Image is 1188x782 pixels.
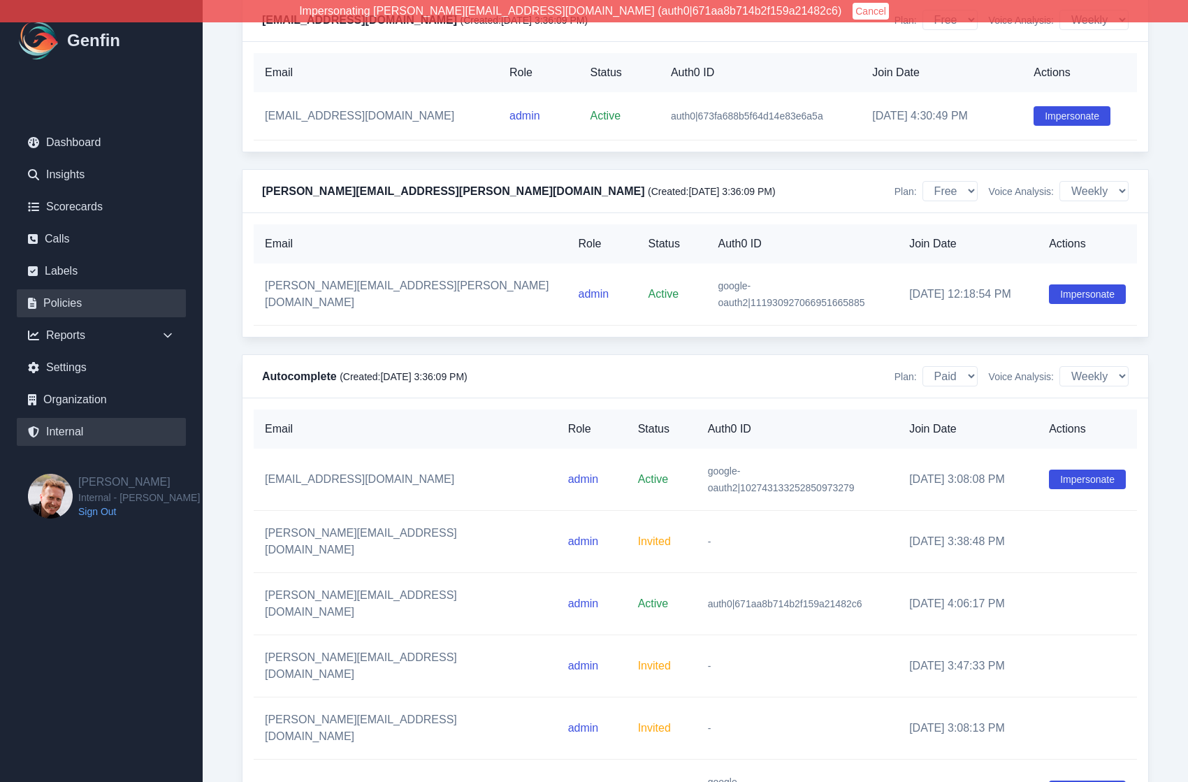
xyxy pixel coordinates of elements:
td: [DATE] 4:30:49 PM [861,92,1022,140]
th: Join Date [898,224,1038,263]
td: [PERSON_NAME][EMAIL_ADDRESS][DOMAIN_NAME] [254,511,557,573]
span: Invited [638,660,671,672]
a: Insights [17,161,186,189]
td: [DATE] 4:06:17 PM [898,573,1038,635]
span: (Created: [DATE] 3:36:09 PM ) [648,186,776,197]
span: admin [509,110,540,122]
a: Internal [17,418,186,446]
button: Cancel [853,3,889,20]
span: Plan: [894,370,917,384]
a: Organization [17,386,186,414]
span: Active [638,473,669,485]
span: Voice Analysis: [989,370,1054,384]
span: (Created: [DATE] 3:36:09 PM ) [340,371,468,382]
td: [DATE] 3:47:33 PM [898,635,1038,697]
span: Invited [638,722,671,734]
span: - [708,723,711,734]
h2: [PERSON_NAME] [78,474,200,491]
a: Policies [17,289,186,317]
th: Auth0 ID [707,224,899,263]
span: Active [649,288,679,300]
a: Calls [17,225,186,253]
span: auth0|673fa688b5f64d14e83e6a5a [671,110,823,122]
th: Join Date [898,410,1038,449]
td: [PERSON_NAME][EMAIL_ADDRESS][DOMAIN_NAME] [254,573,557,635]
h1: Genfin [67,29,120,52]
a: Labels [17,257,186,285]
th: Status [579,53,659,92]
td: [PERSON_NAME][EMAIL_ADDRESS][DOMAIN_NAME] [254,697,557,760]
img: Brian Dunagan [28,474,73,519]
h4: Autocomplete [262,368,468,385]
a: Dashboard [17,129,186,157]
th: Status [637,224,707,263]
th: Email [254,410,557,449]
td: [PERSON_NAME][EMAIL_ADDRESS][DOMAIN_NAME] [254,635,557,697]
button: Impersonate [1049,284,1126,304]
span: Plan: [894,184,917,198]
span: admin [568,473,599,485]
a: Settings [17,354,186,382]
button: Impersonate [1034,106,1110,126]
td: [DATE] 12:18:54 PM [898,263,1038,326]
span: auth0|671aa8b714b2f159a21482c6 [708,598,862,609]
div: Reports [17,321,186,349]
span: google-oauth2|102743133252850973279 [708,465,855,493]
span: Active [590,110,621,122]
img: Logo [17,18,61,63]
span: google-oauth2|111930927066951665885 [718,280,865,308]
span: admin [568,535,599,547]
td: [DATE] 3:38:48 PM [898,511,1038,573]
span: (Created: [DATE] 3:36:09 PM ) [461,15,588,26]
span: - [708,660,711,672]
span: Internal - [PERSON_NAME] [78,491,200,505]
th: Status [627,410,697,449]
td: [DATE] 3:08:13 PM [898,697,1038,760]
th: Email [254,53,498,92]
th: Auth0 ID [697,410,899,449]
td: [EMAIL_ADDRESS][DOMAIN_NAME] [254,92,498,140]
span: admin [568,722,599,734]
span: admin [568,598,599,609]
span: Invited [638,535,671,547]
th: Auth0 ID [660,53,861,92]
th: Join Date [861,53,1022,92]
th: Actions [1038,410,1137,449]
a: Sign Out [78,505,200,519]
span: - [708,536,711,547]
td: [EMAIL_ADDRESS][DOMAIN_NAME] [254,449,557,511]
span: admin [568,660,599,672]
span: Active [638,598,669,609]
span: admin [579,288,609,300]
th: Role [567,224,637,263]
span: Voice Analysis: [989,184,1054,198]
button: Impersonate [1049,470,1126,489]
th: Email [254,224,567,263]
td: [DATE] 3:08:08 PM [898,449,1038,511]
th: Actions [1022,53,1137,92]
th: Actions [1038,224,1137,263]
th: Role [498,53,579,92]
a: Scorecards [17,193,186,221]
td: [PERSON_NAME][EMAIL_ADDRESS][PERSON_NAME][DOMAIN_NAME] [254,263,567,326]
th: Role [557,410,627,449]
h4: [PERSON_NAME][EMAIL_ADDRESS][PERSON_NAME][DOMAIN_NAME] [262,183,776,200]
